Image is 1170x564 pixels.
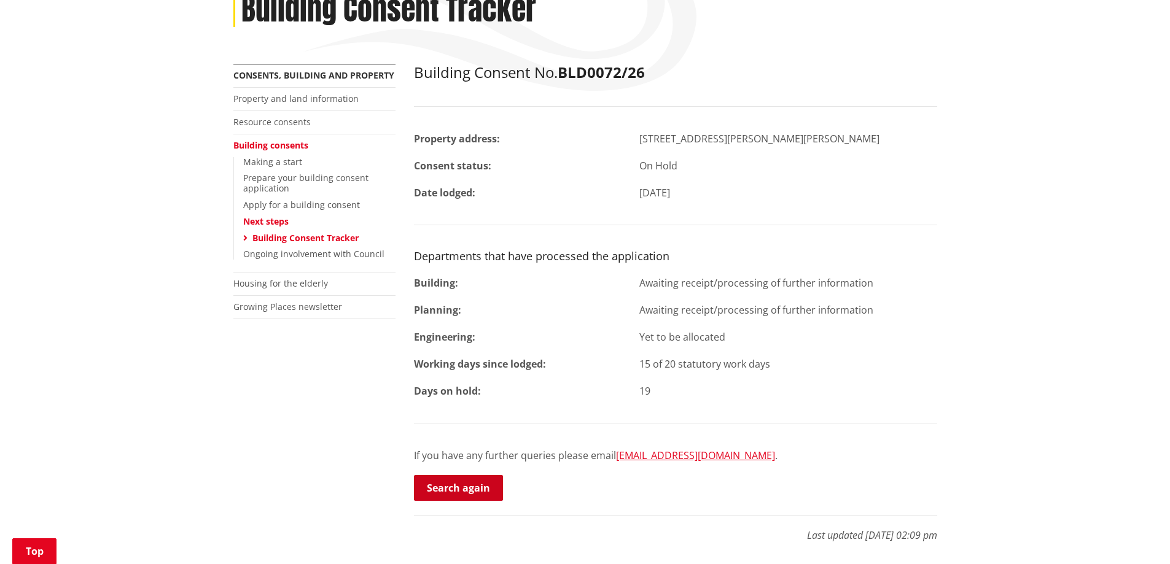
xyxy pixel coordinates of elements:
[414,276,458,290] strong: Building:
[414,250,937,263] h3: Departments that have processed the application
[243,215,289,227] a: Next steps
[252,232,359,244] a: Building Consent Tracker
[414,448,937,463] p: If you have any further queries please email .
[233,93,359,104] a: Property and land information
[414,330,475,344] strong: Engineering:
[243,199,360,211] a: Apply for a building consent
[243,248,384,260] a: Ongoing involvement with Council
[414,159,491,172] strong: Consent status:
[233,301,342,312] a: Growing Places newsletter
[630,384,946,398] div: 19
[630,330,946,344] div: Yet to be allocated
[616,449,775,462] a: [EMAIL_ADDRESS][DOMAIN_NAME]
[233,139,308,151] a: Building consents
[630,131,946,146] div: [STREET_ADDRESS][PERSON_NAME][PERSON_NAME]
[630,357,946,371] div: 15 of 20 statutory work days
[414,64,937,82] h2: Building Consent No.
[233,116,311,128] a: Resource consents
[233,277,328,289] a: Housing for the elderly
[630,303,946,317] div: Awaiting receipt/processing of further information
[414,186,475,199] strong: Date lodged:
[630,158,946,173] div: On Hold
[243,156,302,168] a: Making a start
[233,69,394,81] a: Consents, building and property
[414,384,481,398] strong: Days on hold:
[558,62,645,82] strong: BLD0072/26
[1113,512,1158,557] iframe: Messenger Launcher
[243,172,369,194] a: Prepare your building consent application
[414,515,937,543] p: Last updated [DATE] 02:09 pm
[12,538,57,564] a: Top
[414,303,461,317] strong: Planning:
[414,132,500,145] strong: Property address:
[414,357,546,371] strong: Working days since lodged:
[630,185,946,200] div: [DATE]
[414,475,503,501] a: Search again
[630,276,946,290] div: Awaiting receipt/processing of further information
